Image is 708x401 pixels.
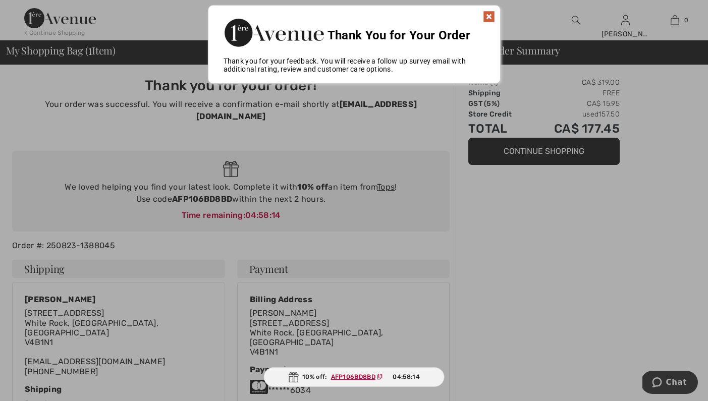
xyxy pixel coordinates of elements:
div: 10% off: [263,367,445,387]
span: Chat [24,7,44,16]
div: Thank you for your feedback. You will receive a follow up survey email with additional rating, re... [208,57,500,73]
span: Thank You for Your Order [328,28,470,42]
img: Gift.svg [288,372,298,382]
ins: AFP106BD8BD [331,373,375,380]
span: 04:58:14 [393,372,419,381]
img: Thank You for Your Order [224,16,324,49]
img: x [483,11,495,23]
